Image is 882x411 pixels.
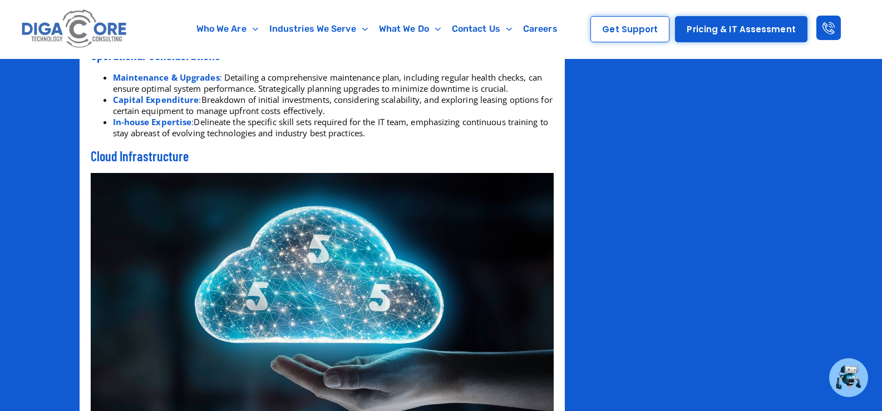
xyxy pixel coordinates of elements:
span: Pricing & IT Assessment [687,25,795,33]
span: : [220,72,222,83]
span: : [199,94,201,105]
a: Industries We Serve [264,16,373,42]
span: Detailing a comprehensive maintenance plan, including regular health checks, can ensure optimal s... [113,72,542,94]
a: What We Do [373,16,446,42]
a: Who We Are [191,16,264,42]
span: Cloud Infrastructure [91,148,189,164]
span: Delineate the specific skill sets required for the IT team, emphasizing continuous training to st... [113,116,548,138]
span: Get Support [602,25,658,33]
img: Digacore logo 1 [19,6,130,53]
b: Capital Expenditure [113,94,199,105]
a: Careers [518,16,563,42]
b: Maintenance & Upgrades [113,72,220,83]
b: In-house Expertise [113,116,192,127]
span: : [191,116,194,127]
a: Get Support [590,16,669,42]
a: Contact Us [446,16,518,42]
span: Breakdown of initial investments, considering scalability, and exploring leasing options for cert... [113,94,553,116]
nav: Menu [176,16,578,42]
a: Pricing & IT Assessment [675,16,807,42]
span: Operational Considerations [91,47,221,63]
